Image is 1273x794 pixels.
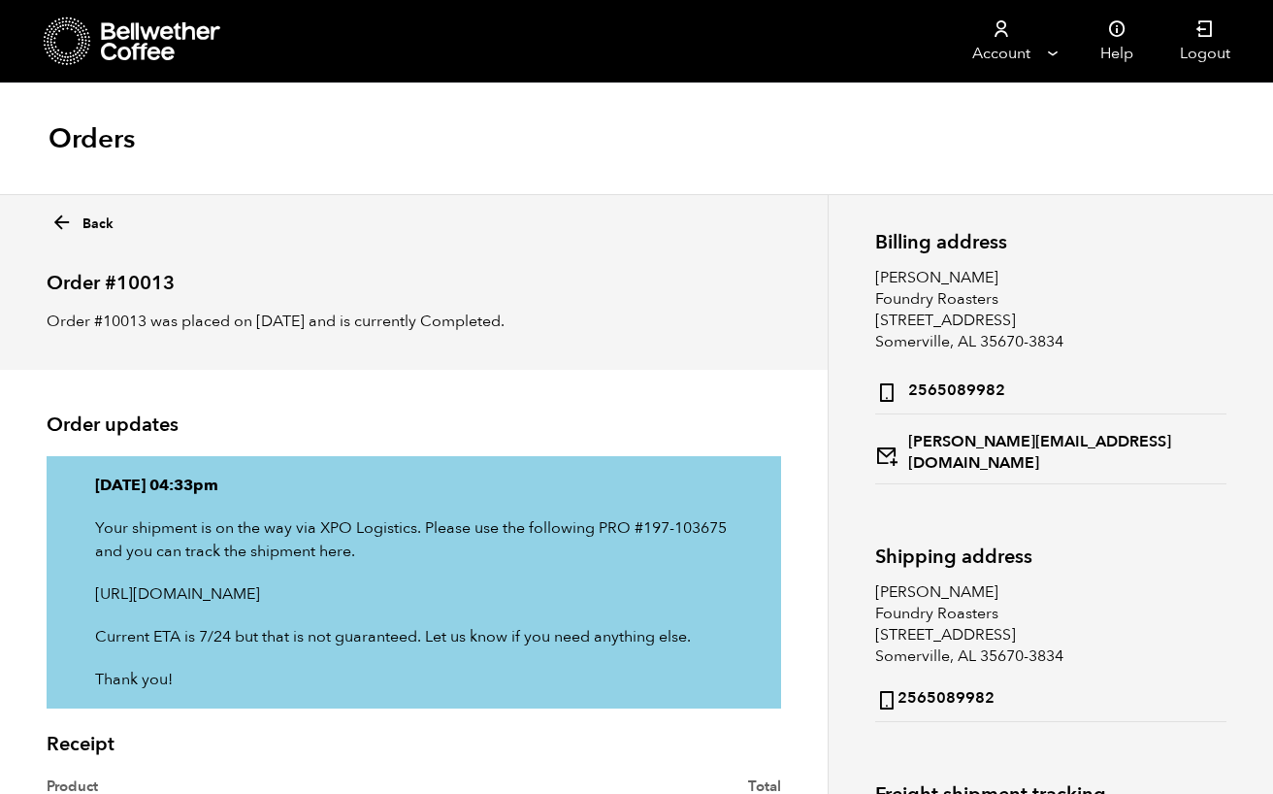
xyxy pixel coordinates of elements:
[50,206,114,234] a: Back
[47,255,781,295] h2: Order #10013
[875,546,1226,568] h2: Shipping address
[875,267,1226,484] address: [PERSON_NAME] Foundry Roasters [STREET_ADDRESS] Somerville, AL 35670-3834
[47,733,781,756] h2: Receipt
[95,625,733,648] p: Current ETA is 7/24 but that is not guaranteed. Let us know if you need anything else.
[95,474,733,497] p: [DATE] 04:33pm
[875,683,995,711] strong: 2565089982
[875,376,1005,404] strong: 2565089982
[875,231,1226,253] h2: Billing address
[95,668,733,691] p: Thank you!
[49,121,135,156] h1: Orders
[875,581,1226,722] address: [PERSON_NAME] Foundry Roasters [STREET_ADDRESS] Somerville, AL 35670-3834
[47,310,781,333] p: Order #10013 was placed on [DATE] and is currently Completed.
[95,583,260,605] a: [URL][DOMAIN_NAME]
[95,516,733,563] p: Your shipment is on the way via XPO Logistics. Please use the following PRO #197-103675 and you c...
[47,414,781,437] h2: Order updates
[875,431,1226,474] strong: [PERSON_NAME][EMAIL_ADDRESS][DOMAIN_NAME]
